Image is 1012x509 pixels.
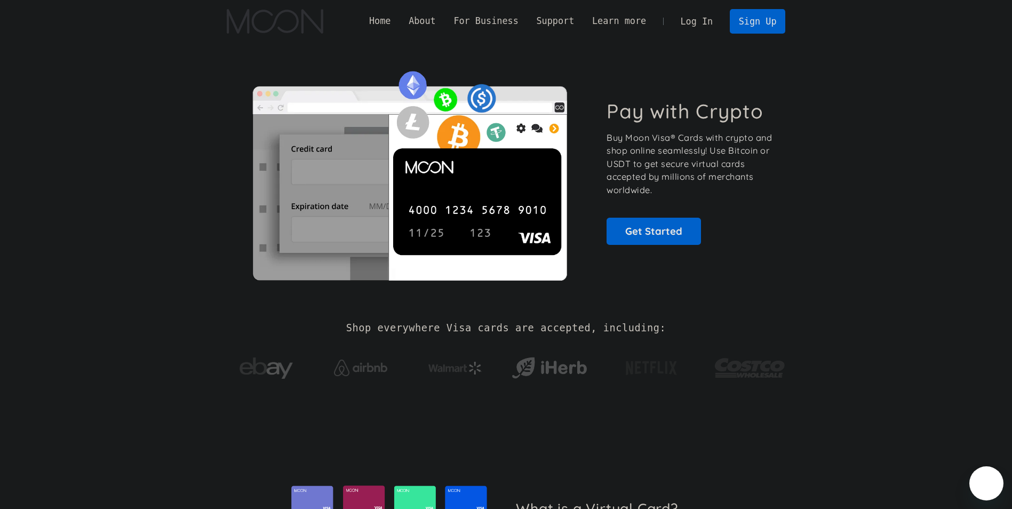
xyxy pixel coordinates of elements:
[445,14,528,28] div: For Business
[730,9,785,33] a: Sign Up
[625,355,678,381] img: Netflix
[321,349,400,381] a: Airbnb
[607,131,774,197] p: Buy Moon Visa® Cards with crypto and shop online seamlessly! Use Bitcoin or USDT to get secure vi...
[536,14,574,28] div: Support
[227,341,306,391] a: ebay
[592,14,646,28] div: Learn more
[400,14,444,28] div: About
[607,218,701,244] a: Get Started
[409,14,436,28] div: About
[672,10,722,33] a: Log In
[360,14,400,28] a: Home
[346,322,666,334] h2: Shop everywhere Visa cards are accepted, including:
[334,360,387,376] img: Airbnb
[240,352,293,385] img: ebay
[509,354,589,382] img: iHerb
[415,351,495,380] a: Walmart
[714,348,786,388] img: Costco
[227,9,323,34] img: Moon Logo
[607,99,763,123] h1: Pay with Crypto
[969,466,1003,500] iframe: Button to launch messaging window
[428,362,482,375] img: Walmart
[227,9,323,34] a: home
[714,337,786,393] a: Costco
[528,14,583,28] div: Support
[604,344,699,387] a: Netflix
[583,14,655,28] div: Learn more
[453,14,518,28] div: For Business
[509,344,589,387] a: iHerb
[227,63,592,280] img: Moon Cards let you spend your crypto anywhere Visa is accepted.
